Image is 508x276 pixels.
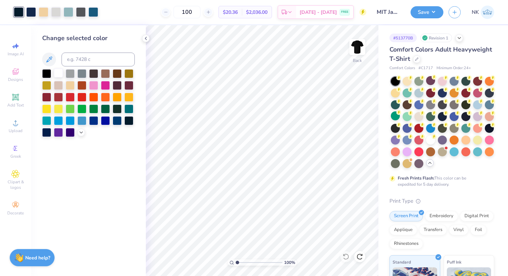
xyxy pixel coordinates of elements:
[223,9,238,16] span: $20.36
[481,6,494,19] img: Nasrullah Khan
[389,65,415,71] span: Comfort Colors
[3,179,28,190] span: Clipart & logos
[449,225,468,235] div: Vinyl
[62,53,135,66] input: e.g. 7428 c
[389,225,417,235] div: Applique
[447,258,461,266] span: Puff Ink
[353,57,362,64] div: Back
[341,10,348,15] span: FREE
[173,6,200,18] input: – –
[393,258,411,266] span: Standard
[420,34,452,42] div: Revision 1
[300,9,337,16] span: [DATE] - [DATE]
[472,6,494,19] a: NK
[436,65,471,71] span: Minimum Order: 24 +
[7,102,24,108] span: Add Text
[8,51,24,57] span: Image AI
[246,9,267,16] span: $2,036.00
[350,40,364,54] img: Back
[472,8,479,16] span: NK
[10,154,21,159] span: Greek
[389,239,423,249] div: Rhinestones
[411,6,443,18] button: Save
[419,225,447,235] div: Transfers
[9,128,22,134] span: Upload
[389,211,423,221] div: Screen Print
[389,45,492,63] span: Comfort Colors Adult Heavyweight T-Shirt
[42,34,135,43] div: Change selected color
[371,5,405,19] input: Untitled Design
[7,210,24,216] span: Decorate
[398,175,483,187] div: This color can be expedited for 5 day delivery.
[284,259,295,266] span: 100 %
[8,77,23,82] span: Designs
[398,175,434,181] strong: Fresh Prints Flash:
[389,197,494,205] div: Print Type
[470,225,487,235] div: Foil
[425,211,458,221] div: Embroidery
[460,211,493,221] div: Digital Print
[418,65,433,71] span: # C1717
[389,34,417,42] div: # 513770B
[25,255,50,261] strong: Need help?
